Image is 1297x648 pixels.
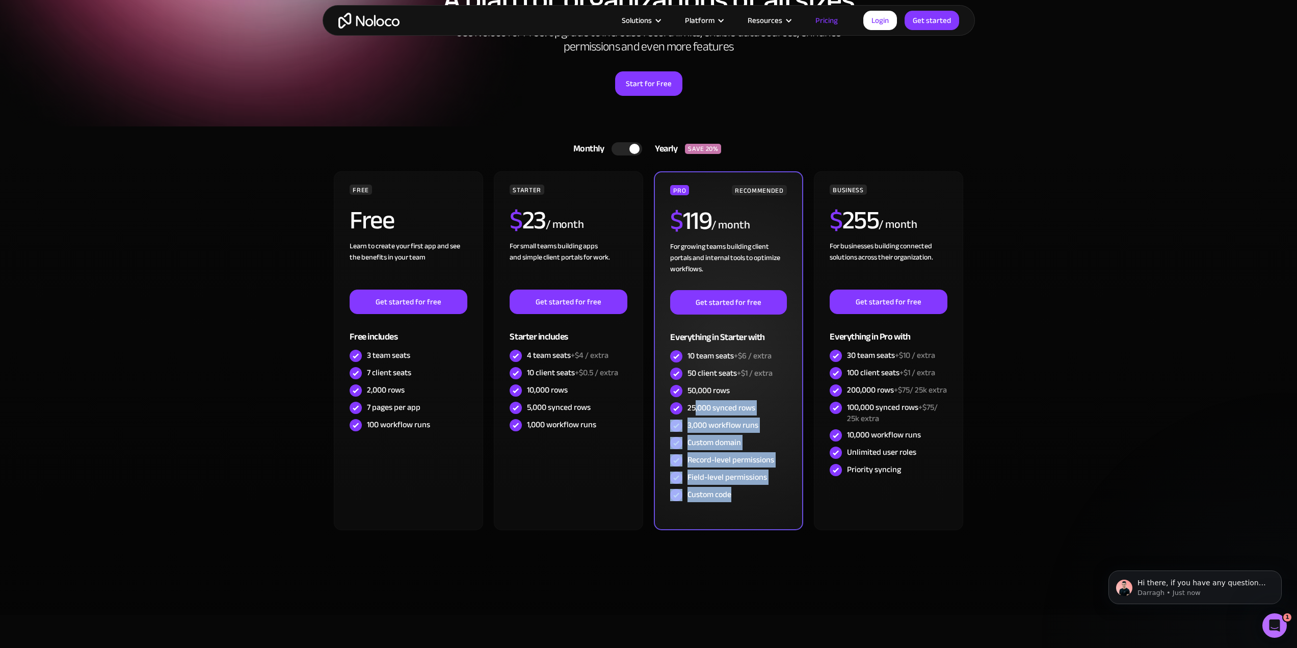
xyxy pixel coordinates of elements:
span: $ [830,196,842,244]
iframe: Intercom notifications message [1093,549,1297,620]
div: 100 client seats [847,367,935,378]
a: Get started for free [670,290,786,315]
div: Resources [748,14,782,27]
div: Monthly [561,141,612,157]
div: 50 client seats [687,368,773,379]
div: Field-level permissions [687,472,767,483]
div: 10,000 rows [527,384,568,396]
a: Start for Free [615,71,682,96]
div: STARTER [510,185,544,195]
div: Platform [672,14,735,27]
div: Record-level permissions [687,454,774,465]
div: 200,000 rows [847,384,947,396]
iframe: Intercom live chat [1262,613,1287,638]
a: Get started for free [830,290,947,314]
a: home [338,13,400,29]
a: Login [863,11,897,30]
span: +$75/ 25k extra [894,382,947,398]
div: 2,000 rows [367,384,405,396]
div: 10 team seats [687,350,772,361]
div: For businesses building connected solutions across their organization. ‍ [830,241,947,290]
div: 50,000 rows [687,385,730,396]
a: Get started for free [350,290,467,314]
span: +$10 / extra [895,348,935,363]
div: 3,000 workflow runs [687,420,758,431]
div: 30 team seats [847,350,935,361]
div: Unlimited user roles [847,447,916,458]
div: Solutions [609,14,672,27]
span: +$0.5 / extra [575,365,618,380]
div: Custom code [687,489,731,500]
div: FREE [350,185,372,195]
div: 10 client seats [527,367,618,378]
div: RECOMMENDED [732,185,786,195]
div: Everything in Pro with [830,314,947,347]
a: Pricing [803,14,851,27]
span: +$6 / extra [734,348,772,364]
span: +$1 / extra [737,366,773,381]
span: +$1 / extra [899,365,935,380]
div: 7 pages per app [367,402,420,413]
div: 1,000 workflow runs [527,419,596,430]
span: +$75/ 25k extra [847,400,938,426]
h2: 23 [510,208,546,233]
h2: 255 [830,208,879,233]
div: Free includes [350,314,467,347]
div: Yearly [642,141,685,157]
div: PRO [670,185,689,195]
div: 25,000 synced rows [687,402,755,413]
div: Everything in Starter with [670,315,786,348]
div: 100,000 synced rows [847,402,947,424]
div: For growing teams building client portals and internal tools to optimize workflows. [670,241,786,290]
span: +$4 / extra [571,348,608,363]
div: BUSINESS [830,185,866,195]
span: 1 [1283,613,1291,621]
div: 4 team seats [527,350,608,361]
div: SAVE 20% [685,144,721,154]
h2: Free [350,208,394,233]
div: 3 team seats [367,350,410,361]
a: Get started for free [510,290,627,314]
div: 10,000 workflow runs [847,429,921,440]
a: Get started [905,11,959,30]
div: 7 client seats [367,367,411,378]
div: Solutions [622,14,652,27]
div: Priority syncing [847,464,901,475]
div: / month [879,217,917,233]
div: 5,000 synced rows [527,402,591,413]
span: $ [670,197,683,245]
div: Starter includes [510,314,627,347]
div: Custom domain [687,437,741,448]
div: Platform [685,14,714,27]
div: For small teams building apps and simple client portals for work. ‍ [510,241,627,290]
h2: 119 [670,208,711,234]
div: Resources [735,14,803,27]
div: Learn to create your first app and see the benefits in your team ‍ [350,241,467,290]
div: 100 workflow runs [367,419,430,430]
span: $ [510,196,522,244]
h2: Use Noloco for Free. Upgrade to increase record limits, enable data sources, enhance permissions ... [445,25,853,54]
div: / month [546,217,584,233]
div: / month [711,217,750,234]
